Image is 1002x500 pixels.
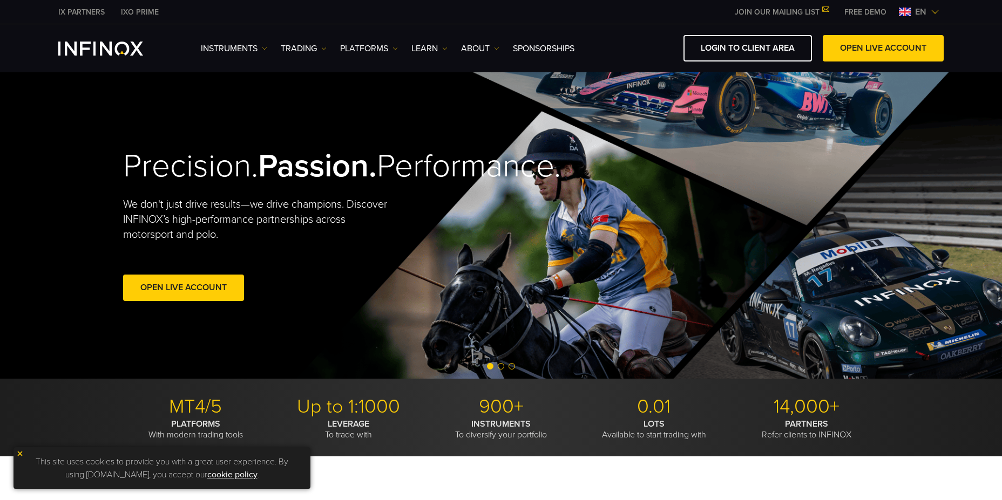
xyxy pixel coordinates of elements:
p: 0.01 [581,395,726,419]
a: TRADING [281,42,327,55]
img: yellow close icon [16,450,24,457]
p: To trade with [276,419,421,440]
a: Learn [411,42,448,55]
a: OPEN LIVE ACCOUNT [823,35,944,61]
p: With modern trading tools [123,419,268,440]
strong: INSTRUMENTS [471,419,531,429]
strong: PARTNERS [785,419,828,429]
p: Available to start trading with [581,419,726,440]
span: Go to slide 1 [487,363,493,369]
strong: LOTS [644,419,665,429]
a: INFINOX Logo [58,42,168,56]
a: Open Live Account [123,275,244,301]
p: 900+ [429,395,573,419]
p: Refer clients to INFINOX [734,419,879,440]
p: Up to 1:1000 [276,395,421,419]
p: We don't just drive results—we drive champions. Discover INFINOX’s high-performance partnerships ... [123,197,395,242]
p: To diversify your portfolio [429,419,573,440]
a: JOIN OUR MAILING LIST [727,8,836,17]
span: en [911,5,931,18]
a: SPONSORSHIPS [513,42,574,55]
span: Go to slide 2 [498,363,504,369]
a: INFINOX [50,6,113,18]
a: cookie policy [207,469,258,480]
h2: Precision. Performance. [123,147,463,186]
a: Instruments [201,42,267,55]
a: PLATFORMS [340,42,398,55]
a: INFINOX [113,6,167,18]
a: ABOUT [461,42,499,55]
strong: Passion. [258,147,377,186]
span: Go to slide 3 [509,363,515,369]
p: MT4/5 [123,395,268,419]
a: LOGIN TO CLIENT AREA [683,35,812,61]
a: INFINOX MENU [836,6,895,18]
strong: PLATFORMS [171,419,220,429]
strong: LEVERAGE [328,419,369,429]
p: 14,000+ [734,395,879,419]
p: This site uses cookies to provide you with a great user experience. By using [DOMAIN_NAME], you a... [19,453,305,484]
